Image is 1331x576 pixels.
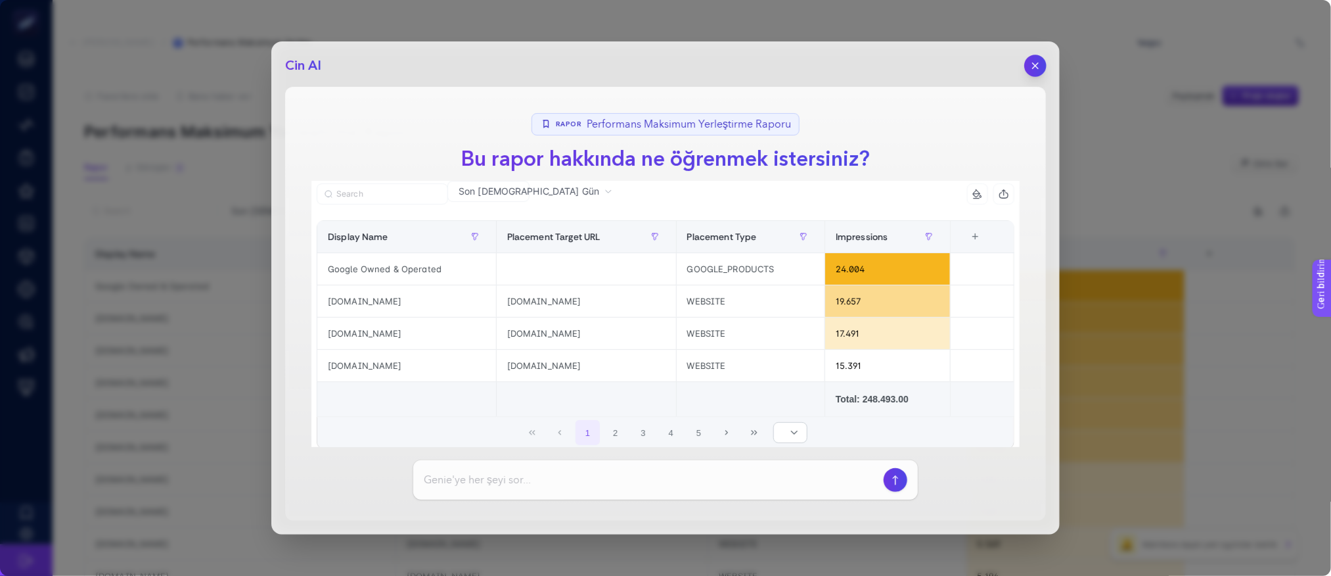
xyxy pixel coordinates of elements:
[825,253,950,285] div: 24.004
[631,420,656,445] button: 3
[575,420,600,445] button: 1
[328,231,388,242] span: Display Name
[603,420,628,445] button: 2
[587,116,791,132] span: Performans Maksimum Yerleştirme Raporu
[677,285,824,317] div: WEBSITE
[658,420,683,445] button: 4
[497,350,676,381] div: [DOMAIN_NAME]
[687,231,757,242] span: Placement Type
[587,119,791,130] font: Performans Maksimum Yerleştirme Raporu
[677,350,824,381] div: WEBSITE
[285,57,321,74] font: Cin AI
[497,285,676,317] div: [DOMAIN_NAME]
[424,472,878,488] input: Genie'ye her şeyi sor...
[556,120,582,129] font: Rapor
[317,318,496,349] div: [DOMAIN_NAME]
[677,253,824,285] div: GOOGLE_PRODUCTS
[742,420,767,445] button: Last Page
[825,318,950,349] div: 17.491
[963,231,988,242] div: +
[311,202,1020,473] div: Son 7 Gün
[459,185,599,197] font: Son [DEMOGRAPHIC_DATA] Gün
[336,189,440,199] input: Search
[8,3,60,14] font: Geri bildirim
[497,318,676,349] div: [DOMAIN_NAME]
[677,318,824,349] div: WEBSITE
[687,420,711,445] button: 5
[836,393,939,406] div: Total: 248.493.00
[317,285,496,317] div: [DOMAIN_NAME]
[317,350,496,381] div: [DOMAIN_NAME]
[825,285,950,317] div: 19.657
[317,253,496,285] div: Google Owned & Operated
[507,231,600,242] span: Placement Target URL
[825,350,950,381] div: 15.391
[714,420,739,445] button: Next Page
[961,231,972,260] div: 4 items selected
[461,145,870,174] font: Bu rapor hakkında ne öğrenmek istersiniz?
[836,231,888,242] span: Impressions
